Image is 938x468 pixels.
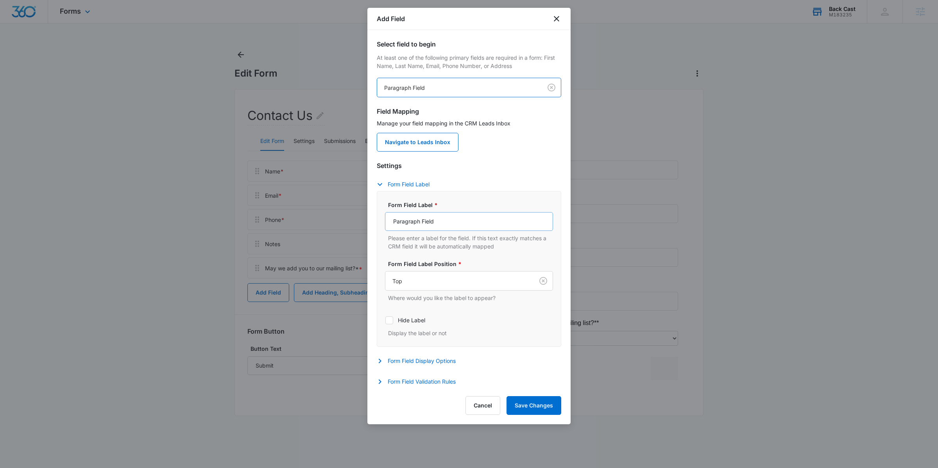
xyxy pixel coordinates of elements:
label: Hide Label [385,316,553,324]
p: Display the label or not [388,329,553,337]
button: Clear [545,81,558,94]
p: Please enter a label for the field. If this text exactly matches a CRM field it will be automatic... [388,234,553,250]
h1: Add Field [377,14,405,23]
h3: Field Mapping [377,107,561,116]
button: Form Field Display Options [377,356,464,366]
h3: Select field to begin [377,39,561,49]
label: Form Field Label [388,201,556,209]
button: Cancel [465,396,500,415]
input: Form Field Label [385,212,553,231]
label: Form Field Label Position [388,260,556,268]
p: Manage your field mapping in the CRM Leads Inbox [377,119,561,127]
p: At least one of the following primary fields are required in a form: First Name, Last Name, Email... [377,54,561,70]
button: Clear [537,275,550,287]
span: Submit [5,221,25,228]
h3: Settings [377,161,561,170]
button: Form Field Label [377,180,437,189]
button: close [552,14,561,23]
button: Save Changes [507,396,561,415]
p: Where would you like the label to appear? [388,294,553,302]
a: Navigate to Leads Inbox [377,133,458,152]
iframe: reCAPTCHA [154,213,254,237]
button: Form Field Validation Rules [377,377,464,386]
